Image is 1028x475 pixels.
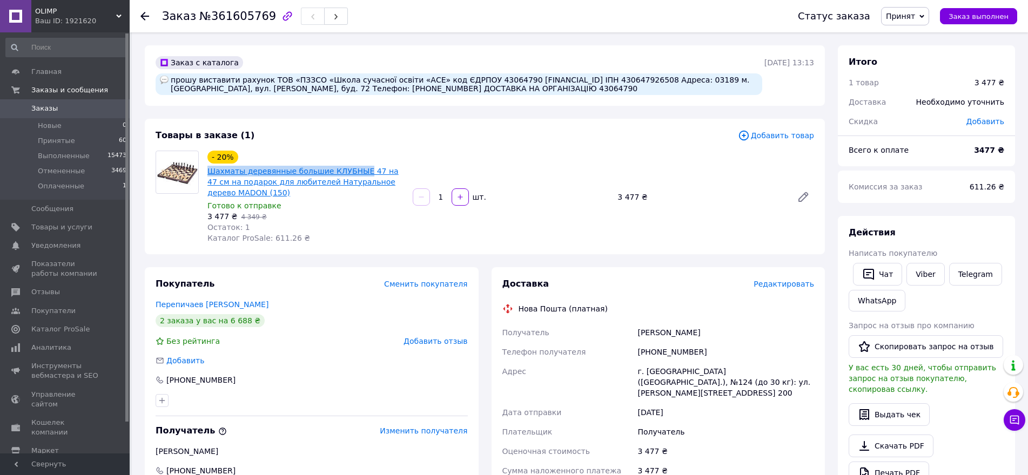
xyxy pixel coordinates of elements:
div: Вернуться назад [140,11,149,22]
span: Редактировать [754,280,814,288]
a: Скачать PDF [849,435,933,457]
span: Изменить получателя [380,426,467,435]
span: Отмененные [38,166,85,176]
div: [PERSON_NAME] [635,323,816,342]
div: 3 477 ₴ [975,77,1004,88]
span: Комиссия за заказ [849,182,923,191]
span: Запрос на отзыв про компанию [849,321,975,330]
span: Уведомления [31,241,80,250]
span: Товары и услуги [31,222,92,232]
img: Шахматы деревянные большие КЛУБНЫЕ 47 на 47 см на подарок для любителей Натуральное дерево MADON ... [156,158,198,187]
span: №361605769 [199,10,276,23]
span: Каталог ProSale [31,324,90,334]
span: 3 477 ₴ [207,212,237,221]
span: Плательщик [502,427,553,436]
a: Viber [906,263,944,286]
span: Отзывы [31,287,60,297]
div: Статус заказа [798,11,870,22]
span: Действия [849,227,896,237]
span: Добавить [966,117,1004,126]
div: Необходимо уточнить [910,90,1011,114]
span: 3469 [111,166,126,176]
span: 0 [123,121,126,131]
a: Редактировать [792,186,814,208]
span: 1 товар [849,78,879,87]
span: Всего к оплате [849,146,909,154]
span: Маркет [31,446,59,456]
b: 3477 ₴ [974,146,1004,154]
span: Выполненные [38,151,90,161]
div: 3 477 ₴ [635,442,816,461]
span: Сменить покупателя [384,280,467,288]
span: Итого [849,57,877,67]
span: Принят [886,12,915,21]
span: OLIMP [35,6,116,16]
span: Скидка [849,117,878,126]
span: Новые [38,121,62,131]
span: Покупатели [31,306,76,316]
button: Выдать чек [849,403,930,426]
span: Принятые [38,136,75,146]
button: Скопировать запрос на отзыв [849,335,1003,358]
span: Доставка [849,98,886,106]
span: Главная [31,67,62,77]
span: Сообщения [31,204,73,214]
div: - 20% [207,151,238,164]
span: Показатели работы компании [31,259,100,279]
span: 15473 [107,151,126,161]
span: Добавить отзыв [404,337,467,345]
span: Дата отправки [502,408,562,417]
time: [DATE] 13:13 [764,58,814,67]
span: Сумма наложенного платежа [502,466,622,475]
span: У вас есть 30 дней, чтобы отправить запрос на отзыв покупателю, скопировав ссылку. [849,363,996,393]
div: Получатель [635,422,816,442]
span: Кошелек компании [31,418,100,437]
span: Оценочная стоимость [502,447,590,456]
span: Заказ [162,10,196,23]
span: Покупатель [156,279,214,289]
span: Инструменты вебмастера и SEO [31,361,100,381]
div: [DATE] [635,403,816,422]
img: :speech_balloon: [160,76,169,84]
input: Поиск [5,38,127,57]
span: Получатель [502,328,549,337]
div: 3 477 ₴ [613,189,788,205]
a: Шахматы деревянные большие КЛУБНЫЕ 47 на 47 см на подарок для любителей Натуральное дерево MADON ... [207,167,399,197]
div: Заказ с каталога [156,56,243,69]
span: Телефон получателя [502,348,586,356]
a: Telegram [949,263,1002,286]
div: Нова Пошта (платная) [516,303,610,314]
div: [PHONE_NUMBER] [635,342,816,362]
span: Без рейтинга [166,337,220,345]
span: 611.26 ₴ [970,182,1004,191]
span: Написать покупателю [849,249,937,257]
div: [PHONE_NUMBER] [165,375,237,385]
div: Ваш ID: 1921620 [35,16,130,26]
span: Адрес [502,367,526,376]
span: Получатель [156,425,227,436]
span: Управление сайтом [31,390,100,409]
a: WhatsApp [849,290,905,311]
span: Добавить товар [738,130,814,141]
span: Остаток: 1 [207,223,250,232]
div: шт. [470,192,487,202]
button: Заказ выполнен [940,8,1017,24]
span: Заказ выполнен [949,12,1009,21]
button: Чат [853,263,902,286]
span: 60 [119,136,126,146]
span: Добавить [166,356,204,365]
div: 2 заказа у вас на 6 688 ₴ [156,314,265,327]
span: Заказы [31,104,58,113]
div: прошу виставити рахунок ТОВ «ПЗЗСО «Школа сучасної освіти «АСЕ» код ЄДРПОУ 43064790 [FINANCIAL_ID... [156,73,762,95]
span: 1 [123,181,126,191]
span: Доставка [502,279,549,289]
span: Каталог ProSale: 611.26 ₴ [207,234,310,242]
a: Перепичаев [PERSON_NAME] [156,300,268,309]
span: Аналитика [31,343,71,352]
span: 4 349 ₴ [241,213,266,221]
span: Заказы и сообщения [31,85,108,95]
div: [PERSON_NAME] [156,446,468,457]
div: г. [GEOGRAPHIC_DATA] ([GEOGRAPHIC_DATA].), №124 (до 30 кг): ул. [PERSON_NAME][STREET_ADDRESS] 200 [635,362,816,403]
span: Готово к отправке [207,201,281,210]
span: Товары в заказе (1) [156,130,254,140]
